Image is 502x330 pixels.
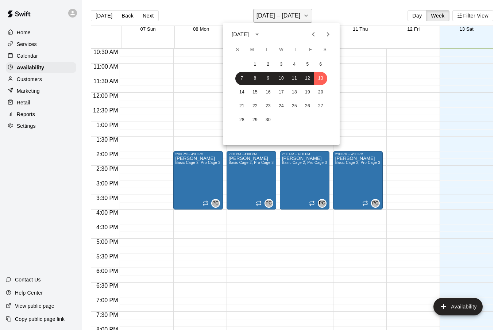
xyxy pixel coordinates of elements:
[288,72,301,85] button: 11
[288,100,301,113] button: 25
[248,86,262,99] button: 15
[248,114,262,127] button: 29
[275,100,288,113] button: 24
[275,58,288,71] button: 3
[288,58,301,71] button: 4
[321,27,335,42] button: Next month
[301,58,314,71] button: 5
[275,72,288,85] button: 10
[248,72,262,85] button: 8
[314,100,327,113] button: 27
[301,72,314,85] button: 12
[262,86,275,99] button: 16
[314,72,327,85] button: 13
[262,58,275,71] button: 2
[262,72,275,85] button: 9
[275,86,288,99] button: 17
[246,43,259,57] span: Monday
[304,43,317,57] span: Friday
[314,58,327,71] button: 6
[235,72,248,85] button: 7
[260,43,273,57] span: Tuesday
[306,27,321,42] button: Previous month
[262,114,275,127] button: 30
[231,43,244,57] span: Sunday
[251,28,263,41] button: calendar view is open, switch to year view
[235,86,248,99] button: 14
[248,100,262,113] button: 22
[314,86,327,99] button: 20
[318,43,332,57] span: Saturday
[301,86,314,99] button: 19
[301,100,314,113] button: 26
[235,114,248,127] button: 28
[262,100,275,113] button: 23
[232,31,249,38] div: [DATE]
[275,43,288,57] span: Wednesday
[235,100,248,113] button: 21
[288,86,301,99] button: 18
[248,58,262,71] button: 1
[289,43,302,57] span: Thursday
